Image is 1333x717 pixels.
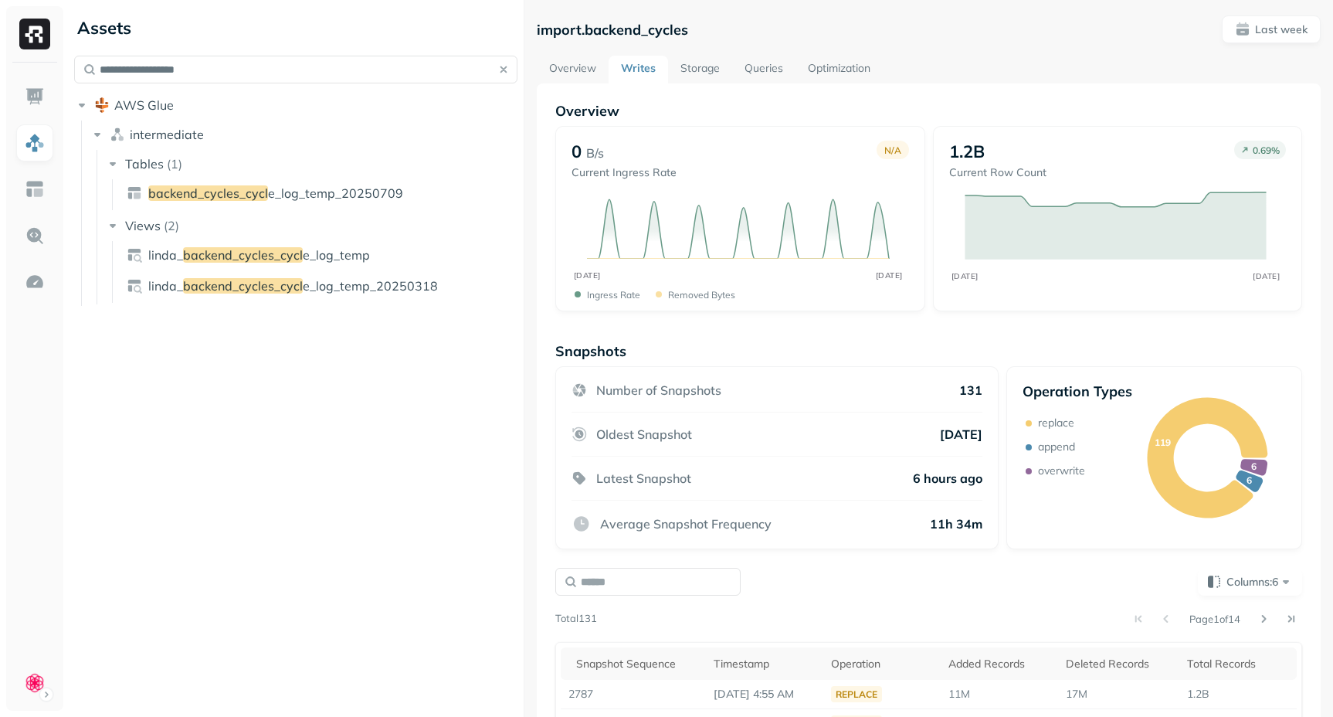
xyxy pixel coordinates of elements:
[714,687,816,702] p: Oct 15, 2025 4:55 AM
[884,144,901,156] p: N/A
[831,686,882,702] div: replace
[94,97,110,113] img: root
[537,21,688,39] p: import.backend_cycles
[120,243,520,267] a: linda_backend_cycles_cycle_log_temp
[930,516,982,532] p: 11h 34m
[600,516,772,532] p: Average Snapshot Frequency
[951,271,978,280] tspan: [DATE]
[876,270,903,280] tspan: [DATE]
[25,179,45,199] img: Asset Explorer
[596,382,721,398] p: Number of Snapshots
[303,278,438,294] span: e_log_temp_20250318
[537,56,609,83] a: Overview
[25,226,45,246] img: Query Explorer
[148,185,268,201] span: backend_cycles_cycl
[1038,464,1085,478] p: overwrite
[1222,15,1321,43] button: Last week
[1251,460,1257,472] text: 6
[948,654,1050,673] div: Added Records
[130,127,204,142] span: intermediate
[1066,654,1171,673] div: Deleted Records
[668,56,732,83] a: Storage
[120,181,520,206] a: backend_cycles_cycle_log_temp_20250709
[668,289,735,301] p: Removed bytes
[183,278,303,294] span: backend_cycles_cycl
[167,156,182,172] p: ( 1 )
[555,102,1302,120] p: Overview
[125,218,161,233] span: Views
[74,15,517,40] div: Assets
[1198,568,1302,596] button: Columns:6
[105,213,519,238] button: Views(2)
[127,185,142,201] img: table
[125,156,164,172] span: Tables
[795,56,883,83] a: Optimization
[1253,144,1280,156] p: 0.69 %
[940,426,982,442] p: [DATE]
[949,141,985,162] p: 1.2B
[831,654,933,673] div: Operation
[25,133,45,153] img: Assets
[1189,612,1240,626] p: Page 1 of 14
[114,97,174,113] span: AWS Glue
[596,426,692,442] p: Oldest Snapshot
[105,151,519,176] button: Tables(1)
[555,611,597,627] p: Total 131
[714,654,816,673] div: Timestamp
[268,185,403,201] span: e_log_temp_20250709
[572,165,677,180] p: Current Ingress Rate
[1023,382,1132,400] p: Operation Types
[959,382,982,398] p: 131
[949,165,1046,180] p: Current Row Count
[1155,437,1172,448] text: 119
[25,272,45,292] img: Optimization
[572,141,582,162] p: 0
[596,471,691,486] p: Latest Snapshot
[148,278,183,294] span: linda_
[1247,474,1252,486] text: 6
[1253,271,1280,280] tspan: [DATE]
[1187,687,1209,701] span: 1.2B
[609,56,668,83] a: Writes
[164,218,179,233] p: ( 2 )
[74,93,517,117] button: AWS Glue
[24,672,46,694] img: Clue
[1038,440,1075,454] p: append
[25,87,45,107] img: Dashboard
[1226,574,1294,590] span: Columns: 6
[120,274,520,298] a: linda_backend_cycles_cycle_log_temp_20250318
[574,270,601,280] tspan: [DATE]
[555,342,626,360] p: Snapshots
[1187,654,1289,673] div: Total Records
[1038,416,1074,430] p: replace
[732,56,795,83] a: Queries
[127,247,142,263] img: view
[303,247,370,263] span: e_log_temp
[110,127,125,142] img: namespace
[948,687,970,701] span: 11M
[148,247,183,263] span: linda_
[587,289,640,301] p: Ingress Rate
[19,19,50,49] img: Ryft
[1066,687,1087,701] span: 17M
[586,144,604,162] p: B/s
[913,471,982,486] p: 6 hours ago
[183,247,303,263] span: backend_cycles_cycl
[127,278,142,294] img: view
[561,680,706,709] td: 2787
[1255,22,1308,37] p: Last week
[90,122,518,147] button: intermediate
[576,654,698,673] div: Snapshot Sequence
